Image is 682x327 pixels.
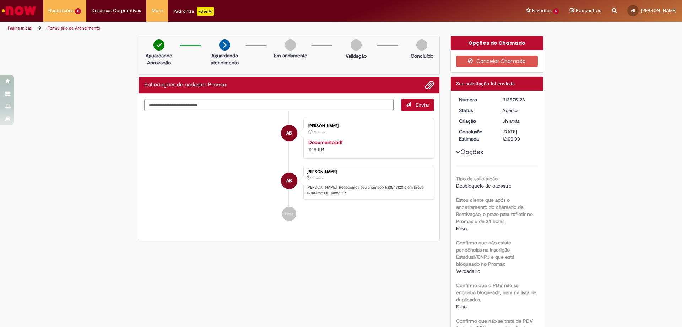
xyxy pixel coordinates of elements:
button: Adicionar anexos [425,80,434,90]
time: 29/09/2025 08:59:42 [502,118,520,124]
div: Padroniza [173,7,214,16]
p: Aguardando atendimento [207,52,242,66]
div: [PERSON_NAME] [307,170,430,174]
a: Documento.pdf [308,139,343,146]
dt: Conclusão Estimada [454,128,497,142]
div: Ana Beatriz [281,173,297,189]
span: More [152,7,163,14]
b: Confirmo que o PDV não se encontra bloqueado, nem na lista de duplicados. [456,282,536,303]
span: 5 [553,8,559,14]
dt: Criação [454,117,497,125]
dt: Número [454,96,497,103]
b: Estou ciente que após o encerramento do chamado de Reativação, o prazo para refletir no Promax é ... [456,197,533,225]
span: Desbloqueio de cadastro [456,183,511,189]
p: Concluído [411,52,433,59]
textarea: Digite sua mensagem aqui... [144,99,394,111]
img: img-circle-grey.png [416,39,427,51]
span: Sua solicitação foi enviada [456,80,515,87]
span: Enviar [416,102,429,108]
div: 29/09/2025 08:59:42 [502,117,535,125]
b: Confirmo que não existe pendências na Inscrição Estadual/CNPJ e que está bloqueado no Promax [456,239,514,267]
span: Favoritos [532,7,552,14]
a: Página inicial [8,25,32,31]
dt: Status [454,107,497,114]
time: 29/09/2025 08:59:42 [312,176,323,180]
span: Rascunhos [576,7,601,14]
b: Tipo de solicitação [456,175,498,182]
button: Enviar [401,99,434,111]
p: Em andamento [274,52,307,59]
div: 12.8 KB [308,139,427,153]
ul: Trilhas de página [5,22,449,35]
p: Validação [346,52,367,59]
img: img-circle-grey.png [285,39,296,51]
div: [DATE] 12:00:00 [502,128,535,142]
img: ServiceNow [1,4,37,18]
span: AB [286,125,292,142]
img: arrow-next.png [219,39,230,51]
span: 3h atrás [314,130,325,135]
p: [PERSON_NAME]! Recebemos seu chamado R13575128 e em breve estaremos atuando. [307,185,430,196]
span: 3h atrás [502,118,520,124]
time: 29/09/2025 08:59:38 [314,130,325,135]
div: Ana Beatriz [281,125,297,141]
div: [PERSON_NAME] [308,124,427,128]
span: 3h atrás [312,176,323,180]
button: Cancelar Chamado [456,56,538,67]
span: Falso [456,304,467,310]
div: Opções do Chamado [451,36,543,50]
li: Ana Beatriz [144,166,434,200]
img: check-circle-green.png [153,39,164,51]
p: +GenAi [197,7,214,16]
span: Falso [456,225,467,232]
a: Formulário de Atendimento [48,25,100,31]
h2: Solicitações de cadastro Promax Histórico de tíquete [144,82,227,88]
span: Verdadeiro [456,268,480,274]
img: img-circle-grey.png [351,39,362,51]
a: Rascunhos [570,7,601,14]
span: Despesas Corporativas [92,7,141,14]
span: 2 [75,8,81,14]
span: Requisições [49,7,74,14]
span: [PERSON_NAME] [641,7,677,14]
p: Aguardando Aprovação [142,52,176,66]
div: Aberto [502,107,535,114]
div: R13575128 [502,96,535,103]
ul: Histórico de tíquete [144,111,434,228]
span: AB [286,172,292,189]
span: AB [631,8,635,13]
